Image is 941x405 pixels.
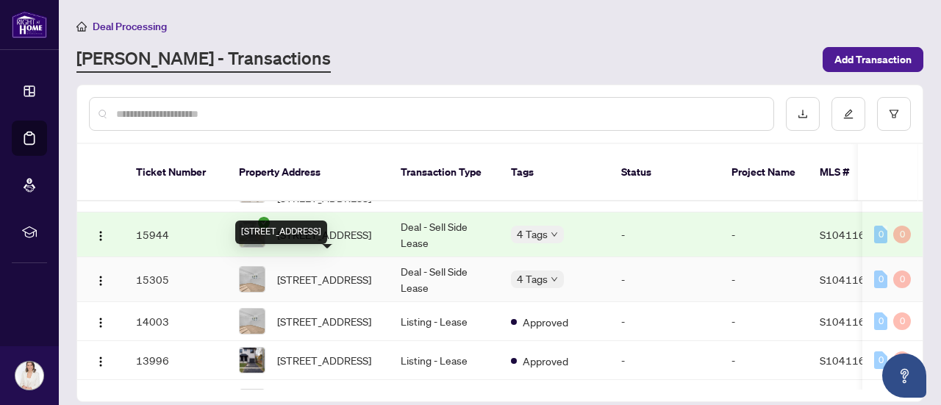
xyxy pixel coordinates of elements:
button: download [786,97,820,131]
th: Tags [499,144,609,201]
td: 14003 [124,302,227,341]
th: Transaction Type [389,144,499,201]
span: 4 Tags [517,270,548,287]
span: 4 Tags [517,226,548,243]
td: Listing - Lease [389,341,499,380]
span: S10411665 [820,228,879,241]
img: thumbnail-img [240,309,265,334]
td: - [720,341,808,380]
span: Add Transaction [834,48,912,71]
span: [STREET_ADDRESS] [277,271,371,287]
td: Deal - Sell Side Lease [389,257,499,302]
th: Project Name [720,144,808,201]
td: - [720,302,808,341]
span: download [798,109,808,119]
img: thumbnail-img [240,267,265,292]
div: 0 [893,226,911,243]
span: S10411684 [820,273,879,286]
button: Logo [89,268,112,291]
td: Listing - Lease [389,302,499,341]
div: [STREET_ADDRESS] [235,221,327,244]
button: Open asap [882,354,926,398]
td: - [720,212,808,257]
span: check-circle [258,217,270,229]
span: S10411665 [820,354,879,367]
th: Property Address [227,144,389,201]
th: Ticket Number [124,144,227,201]
div: 0 [893,312,911,330]
img: Logo [95,356,107,368]
img: Logo [95,317,107,329]
td: 15305 [124,257,227,302]
td: Deal - Sell Side Lease [389,212,499,257]
th: MLS # [808,144,896,201]
span: Approved [523,353,568,369]
a: [PERSON_NAME] - Transactions [76,46,331,73]
span: home [76,21,87,32]
span: Deal Processing [93,20,167,33]
img: Logo [95,230,107,242]
img: Logo [95,275,107,287]
th: Status [609,144,720,201]
td: - [609,212,720,257]
div: 0 [874,226,887,243]
button: Logo [89,348,112,372]
div: 0 [874,270,887,288]
img: thumbnail-img [240,348,265,373]
td: 13996 [124,341,227,380]
span: down [551,231,558,238]
span: [STREET_ADDRESS] [277,352,371,368]
img: Profile Icon [15,362,43,390]
span: edit [843,109,854,119]
td: - [609,302,720,341]
button: Logo [89,223,112,246]
td: 15944 [124,212,227,257]
span: down [551,276,558,283]
button: Logo [89,309,112,333]
div: 0 [893,351,911,369]
div: 0 [874,312,887,330]
button: edit [831,97,865,131]
span: [STREET_ADDRESS] [277,313,371,329]
span: Approved [523,314,568,330]
td: - [609,257,720,302]
div: 0 [874,351,887,369]
span: filter [889,109,899,119]
td: - [720,257,808,302]
td: - [609,341,720,380]
img: logo [12,11,47,38]
div: 0 [893,270,911,288]
span: S10411684 [820,315,879,328]
button: Add Transaction [823,47,923,72]
button: filter [877,97,911,131]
